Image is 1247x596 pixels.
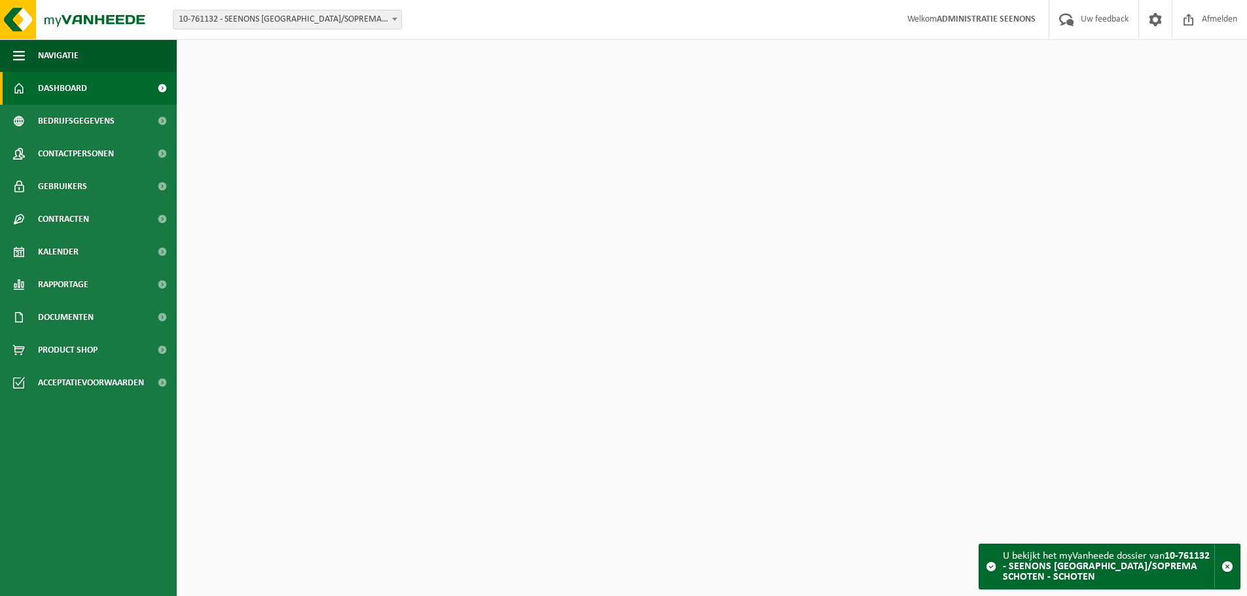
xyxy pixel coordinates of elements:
span: Bedrijfsgegevens [38,105,115,137]
span: Navigatie [38,39,79,72]
span: Contactpersonen [38,137,114,170]
span: Acceptatievoorwaarden [38,366,144,399]
div: U bekijkt het myVanheede dossier van [1003,544,1214,589]
span: 10-761132 - SEENONS BELGIUM/SOPREMA SCHOTEN - SCHOTEN [173,10,402,29]
span: Rapportage [38,268,88,301]
span: Kalender [38,236,79,268]
strong: 10-761132 - SEENONS [GEOGRAPHIC_DATA]/SOPREMA SCHOTEN - SCHOTEN [1003,551,1210,582]
span: Gebruikers [38,170,87,203]
span: Documenten [38,301,94,334]
span: 10-761132 - SEENONS BELGIUM/SOPREMA SCHOTEN - SCHOTEN [173,10,401,29]
span: Dashboard [38,72,87,105]
span: Product Shop [38,334,98,366]
strong: ADMINISTRATIE SEENONS [937,14,1036,24]
span: Contracten [38,203,89,236]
